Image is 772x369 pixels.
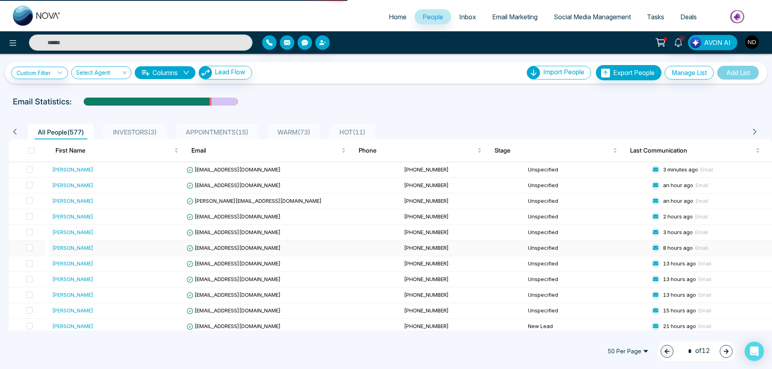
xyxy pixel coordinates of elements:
[404,166,449,173] span: [PHONE_NUMBER]
[183,128,252,136] span: APPOINTMENTS ( 15 )
[52,244,93,252] div: [PERSON_NAME]
[624,139,772,162] th: Last Communication
[709,8,767,26] img: Market-place.gif
[35,128,87,136] span: All People ( 577 )
[695,213,708,220] span: Email
[404,198,449,204] span: [PHONE_NUMBER]
[187,198,322,204] span: [PERSON_NAME][EMAIL_ADDRESS][DOMAIN_NAME]
[690,37,701,48] img: Lead Flow
[199,66,212,79] img: Lead Flow
[745,342,764,361] div: Open Intercom Messenger
[404,229,449,235] span: [PHONE_NUMBER]
[11,67,68,79] a: Custom Filter
[484,9,546,24] a: Email Marketing
[187,245,281,251] span: [EMAIL_ADDRESS][DOMAIN_NAME]
[669,35,688,49] a: 9
[415,9,451,24] a: People
[698,292,711,298] span: Email
[187,307,281,314] span: [EMAIL_ADDRESS][DOMAIN_NAME]
[381,9,415,24] a: Home
[663,198,693,204] span: an hour ago
[663,166,698,173] span: 3 minutes ago
[495,146,612,155] span: Stage
[647,13,664,21] span: Tasks
[663,307,696,314] span: 15 hours ago
[678,35,686,42] span: 9
[525,209,649,225] td: Unspecified
[525,162,649,178] td: Unspecified
[698,260,711,267] span: Email
[525,319,649,334] td: New Lead
[359,146,476,155] span: Phone
[52,291,93,299] div: [PERSON_NAME]
[525,178,649,194] td: Unspecified
[525,303,649,319] td: Unspecified
[602,345,654,358] span: 50 Per Page
[696,198,708,204] span: Email
[13,96,72,108] p: Email Statistics:
[389,13,407,21] span: Home
[525,225,649,241] td: Unspecified
[680,13,697,21] span: Deals
[187,166,281,173] span: [EMAIL_ADDRESS][DOMAIN_NAME]
[663,229,693,235] span: 3 hours ago
[52,322,93,330] div: [PERSON_NAME]
[404,323,449,329] span: [PHONE_NUMBER]
[187,213,281,220] span: [EMAIL_ADDRESS][DOMAIN_NAME]
[492,13,538,21] span: Email Marketing
[52,228,93,236] div: [PERSON_NAME]
[663,292,696,298] span: 13 hours ago
[187,276,281,282] span: [EMAIL_ADDRESS][DOMAIN_NAME]
[215,68,245,76] span: Lead Flow
[672,9,705,24] a: Deals
[55,146,172,155] span: First Name
[187,260,281,267] span: [EMAIL_ADDRESS][DOMAIN_NAME]
[698,323,711,329] span: Email
[404,292,449,298] span: [PHONE_NUMBER]
[185,139,352,162] th: Email
[488,139,624,162] th: Stage
[191,146,340,155] span: Email
[404,182,449,188] span: [PHONE_NUMBER]
[704,38,731,47] span: AVON AI
[613,69,655,77] span: Export People
[49,139,185,162] th: First Name
[52,181,93,189] div: [PERSON_NAME]
[52,212,93,220] div: [PERSON_NAME]
[525,194,649,209] td: Unspecified
[663,260,696,267] span: 13 hours ago
[404,245,449,251] span: [PHONE_NUMBER]
[525,256,649,272] td: Unspecified
[663,182,693,188] span: an hour ago
[187,229,281,235] span: [EMAIL_ADDRESS][DOMAIN_NAME]
[695,245,708,251] span: Email
[187,292,281,298] span: [EMAIL_ADDRESS][DOMAIN_NAME]
[52,197,93,205] div: [PERSON_NAME]
[745,35,759,49] img: User Avatar
[596,65,661,80] button: Export People
[110,128,160,136] span: INVESTORS ( 3 )
[135,66,195,79] button: Columnsdown
[630,146,754,155] span: Last Communication
[663,323,696,329] span: 21 hours ago
[336,128,369,136] span: HOT ( 11 )
[451,9,484,24] a: Inbox
[459,13,476,21] span: Inbox
[183,69,189,76] span: down
[663,276,696,282] span: 13 hours ago
[52,165,93,173] div: [PERSON_NAME]
[404,307,449,314] span: [PHONE_NUMBER]
[700,166,713,173] span: Email
[52,275,93,283] div: [PERSON_NAME]
[695,229,708,235] span: Email
[698,307,711,314] span: Email
[195,66,252,80] a: Lead FlowLead Flow
[52,306,93,314] div: [PERSON_NAME]
[199,66,252,80] button: Lead Flow
[688,35,737,50] button: AVON AI
[683,346,710,357] span: of 12
[13,6,61,26] img: Nova CRM Logo
[404,276,449,282] span: [PHONE_NUMBER]
[546,9,639,24] a: Social Media Management
[187,323,281,329] span: [EMAIL_ADDRESS][DOMAIN_NAME]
